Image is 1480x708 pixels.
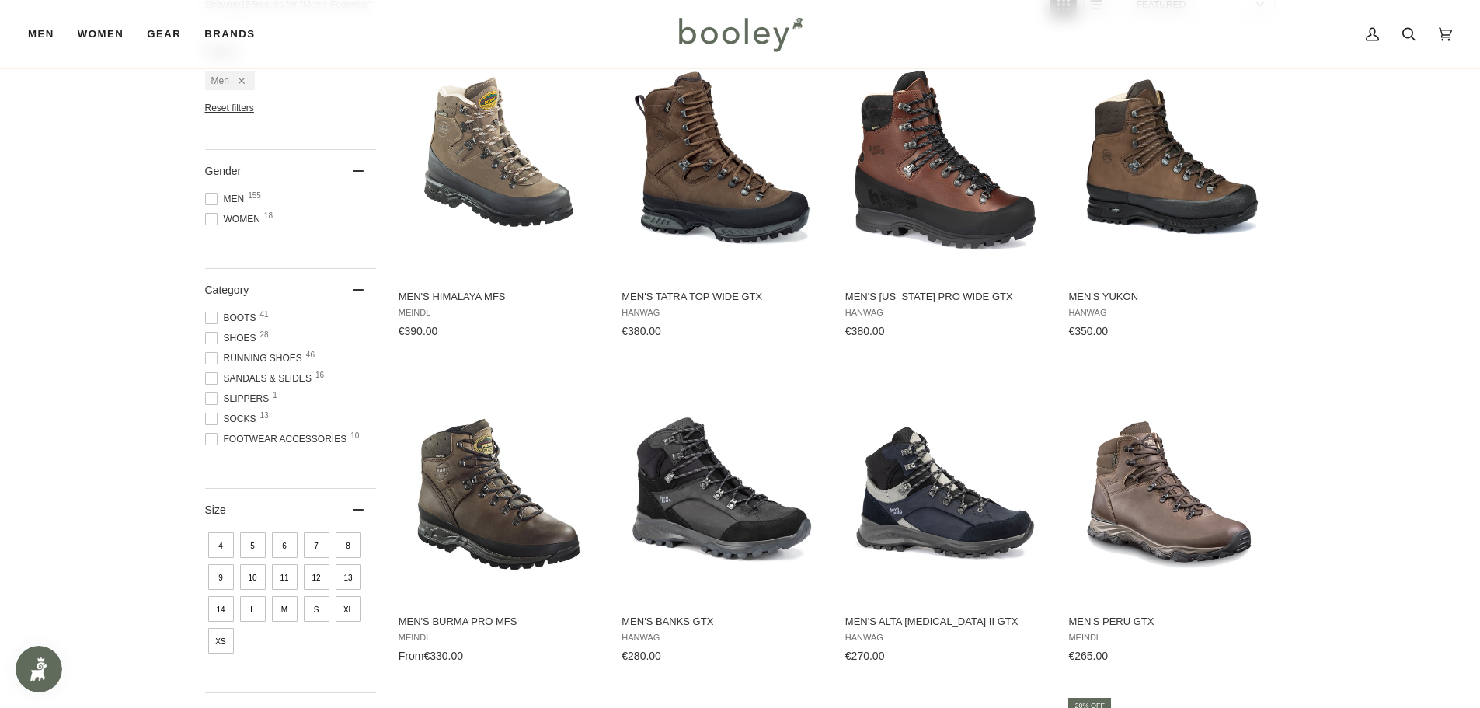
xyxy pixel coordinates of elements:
[336,532,361,558] span: Size: 8
[205,351,307,365] span: Running Shoes
[622,615,823,629] span: Men's Banks GTX
[205,311,261,325] span: Boots
[845,308,1046,318] span: Hanwag
[205,412,261,426] span: Socks
[205,392,274,406] span: Slippers
[1066,45,1272,344] a: Men's Yukon
[264,212,273,220] span: 18
[248,192,261,200] span: 155
[843,45,1049,344] a: Men's Alaska Pro Wide GTX
[399,650,424,662] span: From
[208,532,234,558] span: Size: 4
[205,504,226,516] span: Size
[622,650,661,662] span: €280.00
[396,370,602,668] a: Men's Burma PRO MFS
[1068,290,1269,304] span: Men's Yukon
[1066,384,1272,590] img: Meindl Men's Peru GTX Brown - Booley Galway
[229,75,245,86] div: Remove filter: Men
[240,596,266,622] span: Size: L
[843,384,1049,590] img: Hanwag Men's Alta Bunion II GTX Navy / Grey - Booley Galway
[260,412,269,420] span: 13
[396,58,602,264] img: Men's Himalaya MFS
[204,26,255,42] span: Brands
[399,615,600,629] span: Men's Burma PRO MFS
[622,633,823,643] span: Hanwag
[211,75,229,86] span: Men
[1068,615,1269,629] span: Men's Peru GTX
[1068,650,1108,662] span: €265.00
[396,384,602,590] img: Men's Burma PRO MFS - Booley Galway
[205,103,376,113] li: Reset filters
[16,646,62,692] iframe: Button to open loyalty program pop-up
[1066,58,1272,264] img: Hanwag Men's Yukon Erde/Brown - Booley Galway
[306,351,315,359] span: 46
[622,290,823,304] span: Men's Tatra Top Wide GTX
[304,596,329,622] span: Size: S
[845,325,885,337] span: €380.00
[28,26,54,42] span: Men
[205,212,265,226] span: Women
[622,308,823,318] span: Hanwag
[1068,308,1269,318] span: Hanwag
[260,331,269,339] span: 28
[304,564,329,590] span: Size: 12
[147,26,181,42] span: Gear
[272,532,298,558] span: Size: 6
[672,12,808,57] img: Booley
[336,596,361,622] span: Size: XL
[845,633,1046,643] span: Hanwag
[423,650,463,662] span: €330.00
[272,564,298,590] span: Size: 11
[208,628,234,654] span: Size: XS
[205,192,249,206] span: Men
[208,564,234,590] span: Size: 9
[205,165,242,177] span: Gender
[396,45,602,344] a: Men's Himalaya MFS
[240,532,266,558] span: Size: 5
[399,633,600,643] span: Meindl
[205,432,352,446] span: Footwear Accessories
[260,311,269,319] span: 41
[843,58,1049,264] img: Hanwag Men's Alaska Pro Wide GTX Century / Black - Booley Galway
[205,103,254,113] span: Reset filters
[205,284,249,296] span: Category
[619,384,825,590] img: Hanwag Men's Banks GTX Black / Asphalt - Booley Galway
[304,532,329,558] span: Size: 7
[272,596,298,622] span: Size: M
[619,370,825,668] a: Men's Banks GTX
[208,596,234,622] span: Size: 14
[845,650,885,662] span: €270.00
[315,371,324,379] span: 16
[273,392,277,399] span: 1
[78,26,124,42] span: Women
[622,325,661,337] span: €380.00
[1068,633,1269,643] span: Meindl
[336,564,361,590] span: Size: 13
[1068,325,1108,337] span: €350.00
[399,308,600,318] span: Meindl
[399,290,600,304] span: Men's Himalaya MFS
[845,290,1046,304] span: Men's [US_STATE] Pro Wide GTX
[843,370,1049,668] a: Men's Alta Bunion II GTX
[350,432,359,440] span: 10
[205,331,261,345] span: Shoes
[240,564,266,590] span: Size: 10
[205,371,316,385] span: Sandals & Slides
[399,325,438,337] span: €390.00
[845,615,1046,629] span: Men's Alta [MEDICAL_DATA] II GTX
[1066,370,1272,668] a: Men's Peru GTX
[619,58,825,264] img: Hanwag Men's Tatra Top Wide GTX Brown - Booley Galway
[619,45,825,344] a: Men's Tatra Top Wide GTX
